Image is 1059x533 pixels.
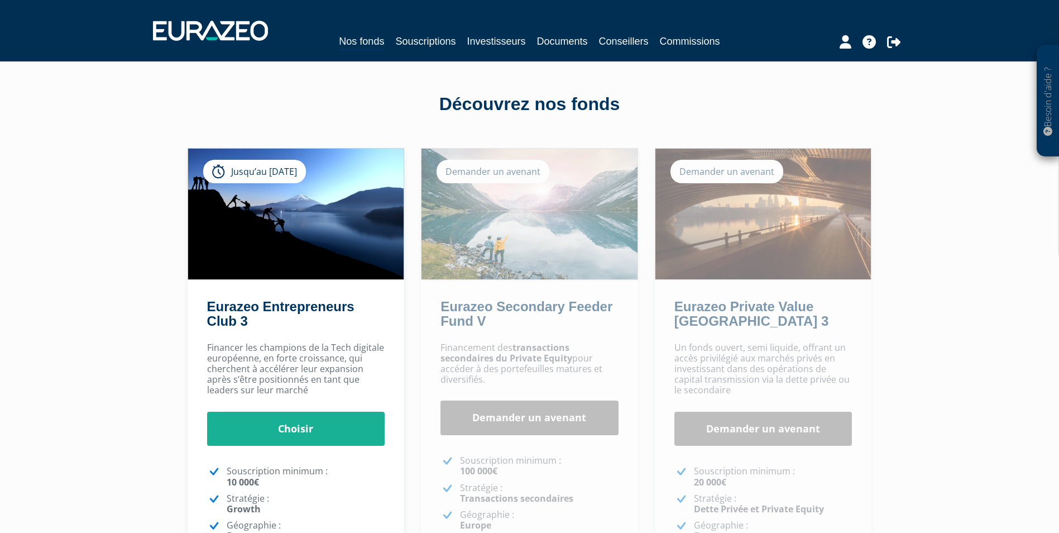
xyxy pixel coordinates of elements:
[440,299,612,329] a: Eurazeo Secondary Feeder Fund V
[203,160,306,183] div: Jusqu’au [DATE]
[440,401,619,435] a: Demander un avenant
[655,149,871,279] img: Eurazeo Private Value Europe 3
[694,493,852,515] p: Stratégie :
[437,160,549,183] div: Demander un avenant
[674,342,852,396] p: Un fonds ouvert, semi liquide, offrant un accès privilégié aux marchés privés en investissant dan...
[670,160,783,183] div: Demander un avenant
[460,465,497,477] strong: 100 000€
[660,34,720,49] a: Commissions
[460,519,491,531] strong: Europe
[395,34,456,49] a: Souscriptions
[440,342,619,386] p: Financement des pour accéder à des portefeuilles matures et diversifiés.
[212,92,848,117] div: Découvrez nos fonds
[1042,51,1055,151] p: Besoin d'aide ?
[339,34,384,51] a: Nos fonds
[694,503,824,515] strong: Dette Privée et Private Equity
[467,34,525,49] a: Investisseurs
[207,412,385,446] a: Choisir
[674,412,852,446] a: Demander un avenant
[674,299,828,329] a: Eurazeo Private Value [GEOGRAPHIC_DATA] 3
[460,492,573,505] strong: Transactions secondaires
[227,476,259,488] strong: 10 000€
[227,493,385,515] p: Stratégie :
[694,476,726,488] strong: 20 000€
[460,455,619,477] p: Souscription minimum :
[207,299,354,329] a: Eurazeo Entrepreneurs Club 3
[188,149,404,279] img: Eurazeo Entrepreneurs Club 3
[227,466,385,487] p: Souscription minimum :
[460,483,619,504] p: Stratégie :
[421,149,638,279] img: Eurazeo Secondary Feeder Fund V
[207,342,385,396] p: Financer les champions de la Tech digitale européenne, en forte croissance, qui cherchent à accél...
[537,34,588,49] a: Documents
[440,341,572,364] strong: transactions secondaires du Private Equity
[227,503,261,515] strong: Growth
[460,510,619,531] p: Géographie :
[599,34,649,49] a: Conseillers
[694,466,852,487] p: Souscription minimum :
[153,21,268,41] img: 1732889491-logotype_eurazeo_blanc_rvb.png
